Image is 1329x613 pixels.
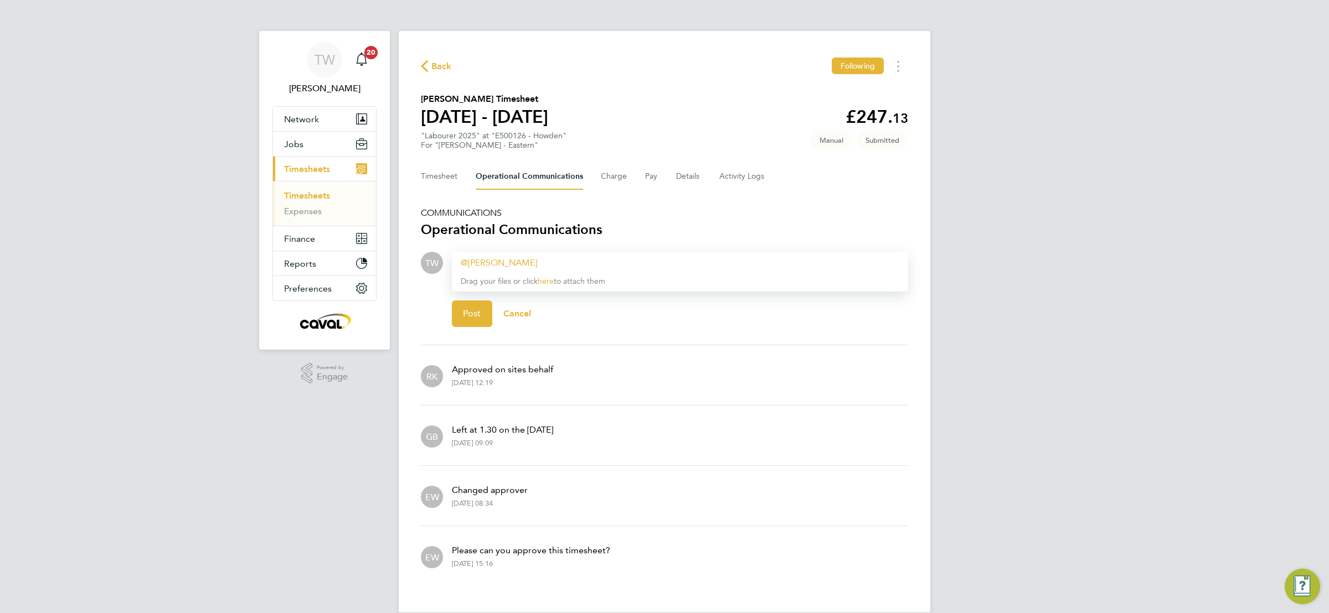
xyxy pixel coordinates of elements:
button: Jobs [273,132,376,156]
span: This timesheet is Submitted. [857,131,908,149]
button: Charge [601,163,627,190]
a: Timesheets [284,190,330,201]
button: Timesheets Menu [888,58,908,75]
span: Jobs [284,139,303,149]
span: Reports [284,258,316,269]
div: ​ [461,256,899,269]
button: Timesheet [421,163,458,190]
span: This timesheet was manually created. [811,131,852,149]
button: Timesheets [273,157,376,181]
button: Pay [645,163,658,190]
a: 20 [351,42,373,77]
nav: Main navigation [259,31,390,350]
button: Engage Resource Center [1285,569,1320,604]
div: [DATE] 15:16 [452,559,493,568]
div: Ross Kershaw [421,365,443,387]
button: Network [273,107,376,131]
span: Network [284,114,319,124]
div: Emma Wells [421,546,443,568]
span: TW [315,53,335,67]
button: Cancel [492,300,543,327]
div: For "[PERSON_NAME] - Eastern" [421,141,566,150]
span: Preferences [284,283,332,294]
span: RK [426,370,437,382]
span: Engage [317,372,348,382]
button: Post [452,300,492,327]
button: Activity Logs [719,163,766,190]
div: Emma Wells [421,486,443,508]
span: Following [841,61,875,71]
span: 13 [893,110,908,126]
img: caval-logo-retina.png [297,312,352,330]
button: Finance [273,226,376,251]
span: EW [425,491,439,503]
a: Powered byEngage [301,363,348,384]
div: Timesheets [273,181,376,226]
span: Back [431,60,452,73]
span: TW [425,257,439,269]
a: TW[PERSON_NAME] [272,42,377,95]
span: Tim Wells [272,82,377,95]
p: Changed approver [452,484,528,497]
button: Details [676,163,702,190]
p: Please can you approve this timesheet? [452,544,610,557]
h1: [DATE] - [DATE] [421,106,548,128]
a: Go to home page [272,312,377,330]
h2: [PERSON_NAME] Timesheet [421,92,548,106]
div: "Labourer 2025" at "E500126 - Howden" [421,131,566,150]
span: Cancel [503,308,532,319]
div: [DATE] 09:09 [452,439,493,448]
button: Following [832,58,884,74]
span: Powered by [317,363,348,372]
span: GB [426,430,438,443]
p: Approved on sites behalf [452,363,553,376]
span: Finance [284,233,315,244]
a: [PERSON_NAME] [461,257,537,268]
h5: COMMUNICATIONS [421,207,908,219]
app-decimal: £247. [846,106,908,127]
button: Reports [273,251,376,276]
span: Post [463,308,481,319]
button: Back [421,59,452,73]
button: Preferences [273,276,376,300]
p: Left at 1.30 on the [DATE] [452,423,553,437]
a: here [538,277,554,286]
span: Drag your files or click to attach them [461,277,605,286]
div: Giles Burton [421,425,443,448]
button: Operational Communications [476,163,583,190]
h3: Operational Communications [421,221,908,238]
div: [DATE] 08:34 [452,499,493,508]
span: EW [425,551,439,563]
span: Timesheets [284,164,330,174]
div: Tim Wells [421,252,443,274]
div: [DATE] 12:19 [452,378,493,387]
a: Expenses [284,206,322,216]
span: 20 [364,46,378,59]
